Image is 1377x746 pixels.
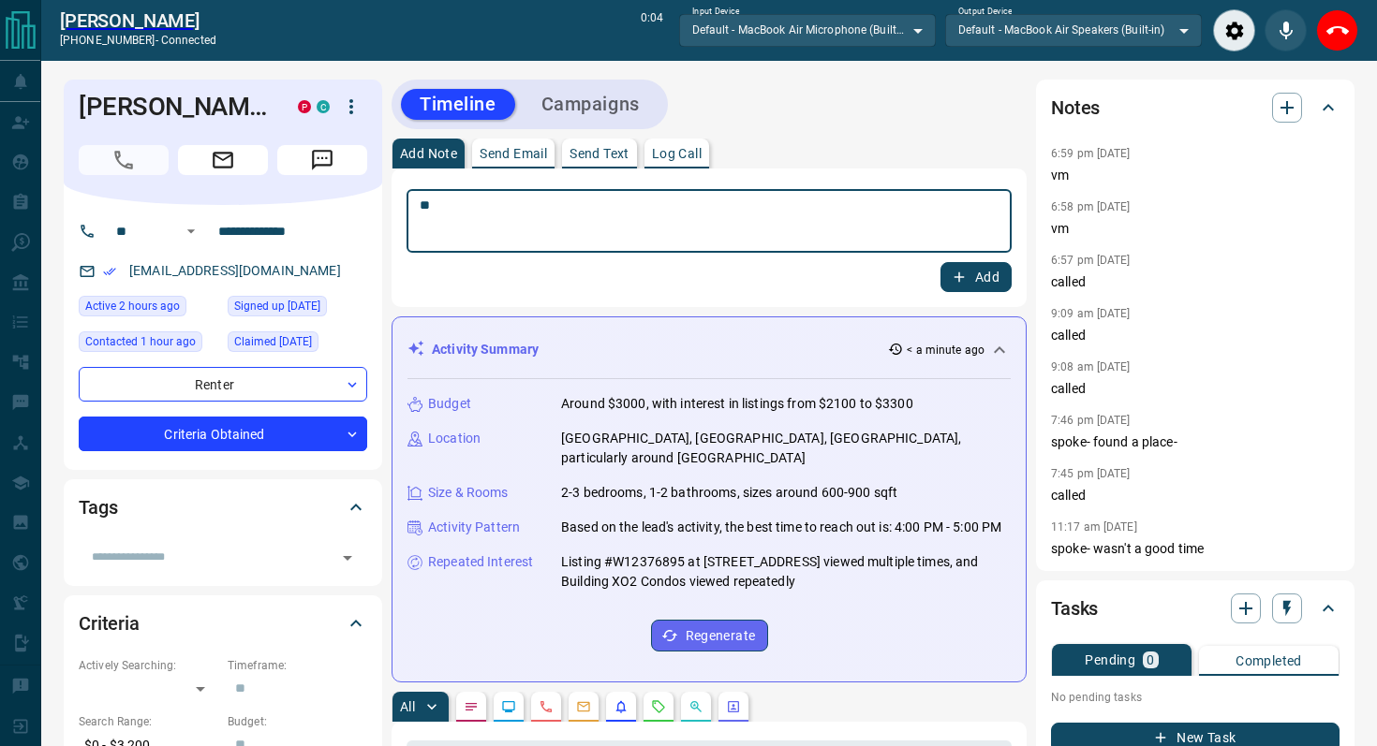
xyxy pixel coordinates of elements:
div: Tue Sep 16 2025 [79,296,218,322]
div: Mute [1265,9,1307,51]
svg: Listing Alerts [614,699,629,714]
p: < a minute ago [907,342,985,358]
p: spoke- found a place- [1051,432,1340,452]
button: Timeline [401,89,515,120]
p: Actively Searching: [79,657,218,674]
p: 6:59 pm [DATE] [1051,147,1131,160]
span: Email [178,145,268,175]
div: Sat Apr 08 2023 [228,296,367,322]
h2: Criteria [79,608,140,638]
div: property.ca [298,100,311,113]
p: Completed [1236,654,1302,667]
div: Sun Apr 09 2023 [228,331,367,358]
p: 7:45 pm [DATE] [1051,467,1131,480]
p: Activity Summary [432,340,539,359]
p: Pending [1085,653,1135,666]
div: Audio Settings [1213,9,1255,51]
button: Open [180,220,202,242]
p: 11:17 am [DATE] [1051,520,1137,534]
p: Search Range: [79,713,218,730]
h2: Tasks [1051,593,1098,623]
p: Budget [428,394,471,414]
div: Notes [1051,85,1340,130]
p: Based on the lead's activity, the best time to reach out is: 4:00 PM - 5:00 PM [561,518,1001,537]
p: All [400,700,415,713]
p: Repeated Interest [428,552,533,572]
svg: Agent Actions [726,699,741,714]
p: 2-3 bedrooms, 1-2 bathrooms, sizes around 600-900 sqft [561,483,897,503]
p: 0 [1147,653,1154,666]
div: Default - MacBook Air Microphone (Built-in) [679,14,936,46]
svg: Email Verified [103,265,116,278]
p: 7:46 pm [DATE] [1051,414,1131,427]
span: Contacted 1 hour ago [85,332,196,351]
label: Input Device [692,6,740,18]
p: [PHONE_NUMBER] - [60,32,216,49]
p: vm [1051,166,1340,185]
p: 9:08 am [DATE] [1051,360,1131,373]
span: connected [161,34,216,47]
p: Listing #W12376895 at [STREET_ADDRESS] viewed multiple times, and Building XO2 Condos viewed repe... [561,552,1011,592]
svg: Emails [576,699,591,714]
svg: Opportunities [688,699,703,714]
p: spoke- wasn't a good time [1051,539,1340,559]
svg: Lead Browsing Activity [501,699,516,714]
div: Default - MacBook Air Speakers (Built-in) [945,14,1202,46]
p: Timeframe: [228,657,367,674]
h1: [PERSON_NAME] [79,92,270,122]
div: condos.ca [317,100,330,113]
svg: Requests [651,699,666,714]
span: Message [277,145,367,175]
span: Call [79,145,169,175]
div: Activity Summary< a minute ago [407,332,1011,367]
p: called [1051,272,1340,292]
p: 9:09 am [DATE] [1051,307,1131,320]
div: End Call [1316,9,1358,51]
p: Location [428,429,481,448]
label: Output Device [958,6,1012,18]
button: Add [940,262,1012,292]
a: [PERSON_NAME] [60,9,216,32]
button: Regenerate [651,620,768,651]
p: Log Call [652,147,702,160]
p: Around $3000, with interest in listings from $2100 to $3300 [561,394,913,414]
p: Budget: [228,713,367,730]
p: 6:57 pm [DATE] [1051,254,1131,267]
div: Tags [79,485,367,530]
svg: Calls [539,699,554,714]
span: Active 2 hours ago [85,297,180,315]
div: Criteria Obtained [79,417,367,451]
p: called [1051,379,1340,399]
p: Send Text [570,147,629,160]
p: Size & Rooms [428,483,509,503]
span: Signed up [DATE] [234,297,320,315]
p: 0:04 [641,9,663,51]
p: Add Note [400,147,457,160]
svg: Notes [464,699,479,714]
a: [EMAIL_ADDRESS][DOMAIN_NAME] [129,263,341,278]
h2: Notes [1051,93,1100,123]
p: Activity Pattern [428,518,520,537]
p: [GEOGRAPHIC_DATA], [GEOGRAPHIC_DATA], [GEOGRAPHIC_DATA], particularly around [GEOGRAPHIC_DATA] [561,429,1011,468]
h2: Tags [79,492,117,522]
p: called [1051,326,1340,345]
div: Tue Sep 16 2025 [79,331,218,358]
span: Claimed [DATE] [234,332,312,351]
p: vm [1051,219,1340,239]
p: called [1051,486,1340,505]
button: Open [334,545,361,571]
div: Tasks [1051,586,1340,631]
p: Send Email [480,147,547,160]
button: Campaigns [523,89,659,120]
p: No pending tasks [1051,683,1340,711]
p: 6:58 pm [DATE] [1051,200,1131,213]
div: Renter [79,367,367,402]
div: Criteria [79,601,367,646]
